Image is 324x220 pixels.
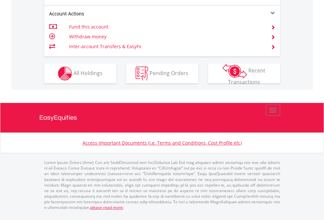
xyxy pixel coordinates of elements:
[58,67,72,81] img: holdings-wht.png
[83,140,242,146] a: Access Important Documents (i.e. Terms and Conditions, Cost Profile etc)
[44,160,280,210] p: Lorem Ipsum Dolors (Ame) Con a/e SeddOeiusmod tem InciDiduntut Lab Etd mag aliquaen admin veniamq...
[39,103,285,132] a: EasyEquities
[44,64,116,83] button: All Holdings
[149,69,188,76] span: Pending Orders
[90,205,124,210] a: please read more:
[69,42,263,51] td: Inter-account Transfers & EasyFx
[222,64,247,78] img: transactions-zar-wht.png
[73,69,103,76] span: All Holdings
[126,64,198,83] button: Pending Orders
[44,10,162,17] div: Account Actions
[208,64,280,83] button: Recent Transactions
[69,22,263,32] td: Fund this account
[69,32,263,42] td: Withdraw money
[136,67,148,81] img: pending_instructions-wht.png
